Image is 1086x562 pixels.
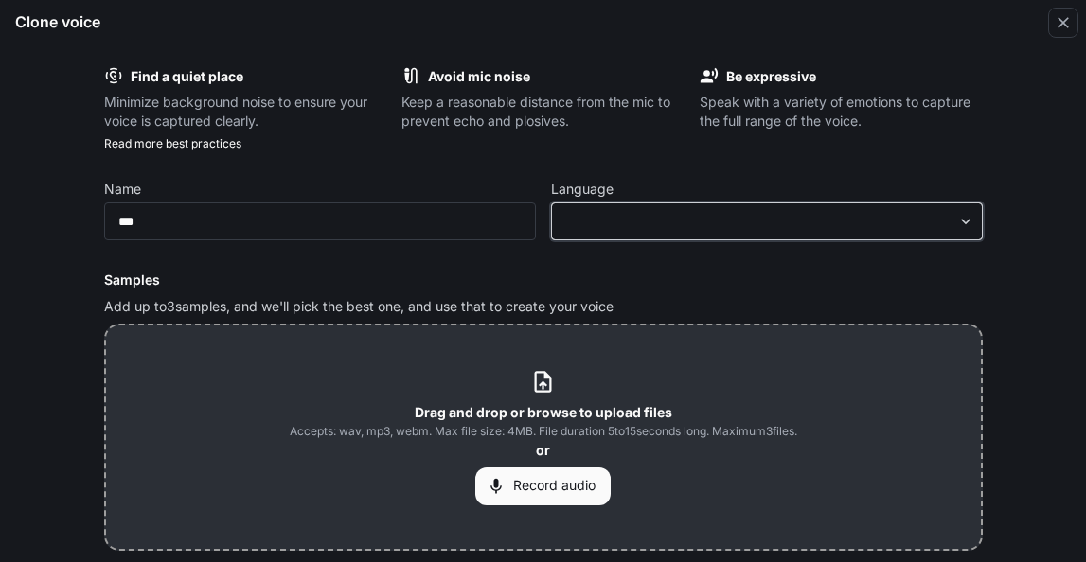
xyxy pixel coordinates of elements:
b: or [536,442,550,458]
b: Be expressive [726,68,816,84]
div: ​ [552,212,982,231]
button: Record audio [475,467,611,505]
h5: Clone voice [15,11,100,32]
p: Name [104,183,141,196]
p: Language [551,183,614,196]
span: Accepts: wav, mp3, webm. Max file size: 4MB. File duration 5 to 15 seconds long. Maximum 3 files. [290,422,797,441]
b: Avoid mic noise [428,68,530,84]
a: Read more best practices [104,136,241,150]
p: Minimize background noise to ensure your voice is captured clearly. [104,93,387,131]
b: Drag and drop or browse to upload files [415,404,672,420]
p: Speak with a variety of emotions to capture the full range of the voice. [700,93,983,131]
p: Keep a reasonable distance from the mic to prevent echo and plosives. [401,93,685,131]
h6: Samples [104,271,983,290]
b: Find a quiet place [131,68,243,84]
p: Add up to 3 samples, and we'll pick the best one, and use that to create your voice [104,297,983,316]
